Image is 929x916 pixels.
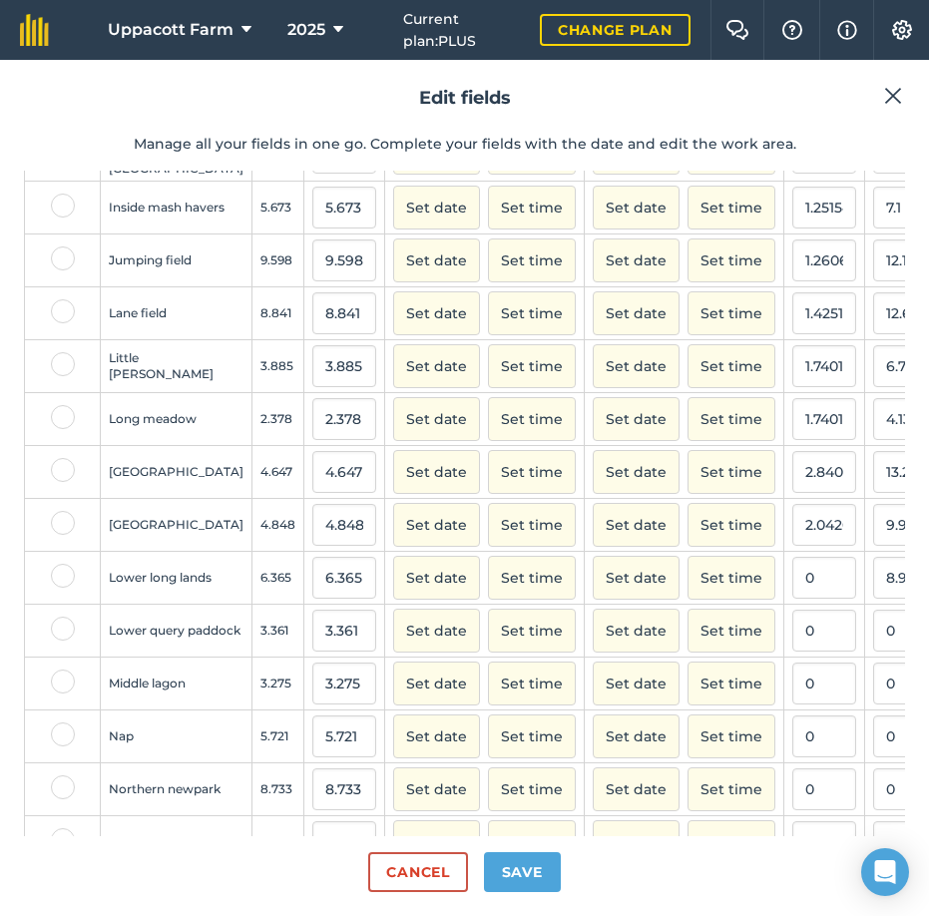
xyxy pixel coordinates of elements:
[393,291,480,335] button: Set date
[252,234,304,287] td: 9.598
[780,20,804,40] img: A question mark icon
[252,393,304,446] td: 2.378
[593,291,680,335] button: Set date
[593,186,680,229] button: Set date
[101,552,252,605] td: Lower long lands
[101,763,252,816] td: Northern newpark
[488,397,576,441] button: Set time
[20,14,49,46] img: fieldmargin Logo
[688,397,775,441] button: Set time
[488,556,576,600] button: Set time
[593,503,680,547] button: Set date
[540,14,691,46] a: Change plan
[593,820,680,864] button: Set date
[101,182,252,234] td: Inside mash havers
[488,662,576,705] button: Set time
[688,450,775,494] button: Set time
[393,609,480,653] button: Set date
[861,848,909,896] div: Open Intercom Messenger
[488,714,576,758] button: Set time
[488,609,576,653] button: Set time
[252,499,304,552] td: 4.848
[393,820,480,864] button: Set date
[252,763,304,816] td: 8.733
[688,556,775,600] button: Set time
[488,238,576,282] button: Set time
[593,397,680,441] button: Set date
[488,503,576,547] button: Set time
[101,234,252,287] td: Jumping field
[890,20,914,40] img: A cog icon
[24,84,905,113] h2: Edit fields
[101,605,252,658] td: Lower query paddock
[488,767,576,811] button: Set time
[688,238,775,282] button: Set time
[837,18,857,42] img: svg+xml;base64,PHN2ZyB4bWxucz0iaHR0cDovL3d3dy53My5vcmcvMjAwMC9zdmciIHdpZHRoPSIxNyIgaGVpZ2h0PSIxNy...
[393,397,480,441] button: Set date
[368,852,467,892] button: Cancel
[101,710,252,763] td: Nap
[393,450,480,494] button: Set date
[593,662,680,705] button: Set date
[252,658,304,710] td: 3.275
[688,344,775,388] button: Set time
[393,767,480,811] button: Set date
[593,767,680,811] button: Set date
[593,344,680,388] button: Set date
[688,820,775,864] button: Set time
[101,446,252,499] td: [GEOGRAPHIC_DATA]
[393,714,480,758] button: Set date
[287,18,325,42] span: 2025
[252,816,304,869] td: 9.822
[393,556,480,600] button: Set date
[252,446,304,499] td: 4.647
[688,503,775,547] button: Set time
[688,609,775,653] button: Set time
[108,18,233,42] span: Uppacott Farm
[403,8,524,53] span: Current plan : PLUS
[593,556,680,600] button: Set date
[593,609,680,653] button: Set date
[393,344,480,388] button: Set date
[252,340,304,393] td: 3.885
[484,852,561,892] button: Save
[252,710,304,763] td: 5.721
[101,340,252,393] td: Little [PERSON_NAME]
[101,658,252,710] td: Middle lagon
[393,503,480,547] button: Set date
[688,662,775,705] button: Set time
[488,450,576,494] button: Set time
[488,186,576,229] button: Set time
[488,344,576,388] button: Set time
[252,182,304,234] td: 5.673
[101,499,252,552] td: [GEOGRAPHIC_DATA]
[393,662,480,705] button: Set date
[101,816,252,869] td: One tree newmeed
[593,450,680,494] button: Set date
[101,287,252,340] td: Lane field
[688,291,775,335] button: Set time
[688,186,775,229] button: Set time
[488,291,576,335] button: Set time
[688,714,775,758] button: Set time
[593,714,680,758] button: Set date
[101,393,252,446] td: Long meadow
[884,84,902,108] img: svg+xml;base64,PHN2ZyB4bWxucz0iaHR0cDovL3d3dy53My5vcmcvMjAwMC9zdmciIHdpZHRoPSIyMiIgaGVpZ2h0PSIzMC...
[393,238,480,282] button: Set date
[488,820,576,864] button: Set time
[252,287,304,340] td: 8.841
[393,186,480,229] button: Set date
[688,767,775,811] button: Set time
[252,605,304,658] td: 3.361
[725,20,749,40] img: Two speech bubbles overlapping with the left bubble in the forefront
[252,552,304,605] td: 6.365
[24,133,905,155] p: Manage all your fields in one go. Complete your fields with the date and edit the work area.
[593,238,680,282] button: Set date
